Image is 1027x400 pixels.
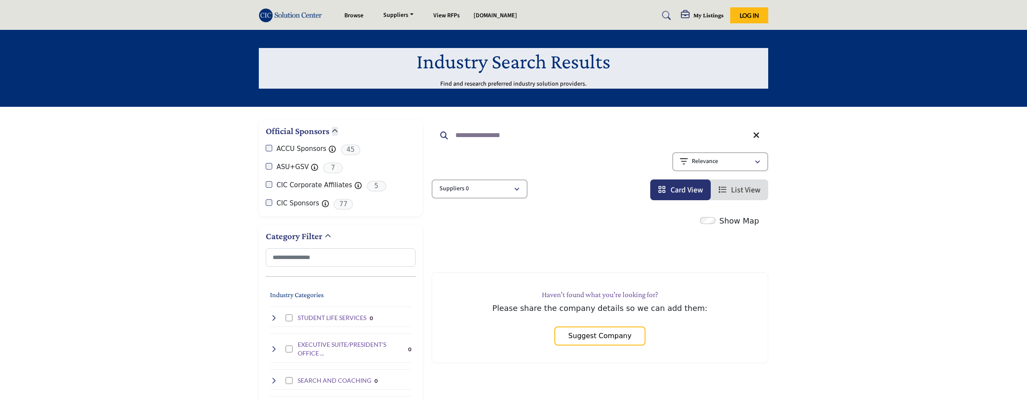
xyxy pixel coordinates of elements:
h3: Haven’t found what you’re looking for? [449,290,750,299]
label: ASU+GSV [277,162,309,172]
label: CIC Corporate Affiliates [277,180,352,190]
label: Show Map [719,215,759,227]
a: View RFPs [433,11,460,20]
img: Site Logo [259,8,326,22]
div: My Listings [681,10,724,21]
button: Suppliers 0 [432,179,528,198]
input: ACCU Sponsors checkbox [266,145,272,151]
a: View Card [658,185,703,195]
input: Search Keyword [432,125,768,146]
b: 0 [408,346,411,352]
h2: Official Sponsors [266,125,329,138]
input: Select STUDENT LIFE SERVICES checkbox [286,314,293,321]
span: Please share the company details so we can add them: [493,304,708,313]
input: CIC Corporate Affiliates checkbox [266,181,272,188]
h2: Category Filter [266,230,322,243]
a: [DOMAIN_NAME] [474,11,517,20]
input: ASU+GSV checkbox [266,163,272,170]
span: 45 [341,144,360,155]
h4: STUDENT LIFE SERVICES: Campus engagement, residential life, and student activity management solut... [298,314,366,322]
span: Log In [740,12,759,19]
li: List View [711,179,768,200]
span: 77 [334,199,353,210]
div: 0 Results For STUDENT LIFE SERVICES [370,314,373,322]
button: Log In [730,7,768,23]
p: Suppliers 0 [439,185,469,193]
a: Search [654,9,677,22]
span: List View [731,185,760,195]
label: CIC Sponsors [277,198,319,208]
span: 7 [323,163,343,173]
button: Relevance [672,152,768,171]
h4: SEARCH AND COACHING: Executive search services, leadership coaching, and professional development... [298,376,371,385]
p: Find and research preferred industry solution providers. [440,80,587,89]
b: 0 [370,315,373,321]
h5: My Listings [693,11,724,19]
li: Card View [650,179,711,200]
span: Card View [671,185,703,195]
span: 5 [367,181,386,192]
input: CIC Sponsors checkbox [266,199,272,206]
label: ACCU Sponsors [277,144,326,154]
button: Suggest Company [554,326,645,346]
b: 0 [375,378,378,384]
div: 0 Results For SEARCH AND COACHING [375,377,378,384]
a: Browse [344,11,363,20]
input: Select SEARCH AND COACHING checkbox [286,377,293,384]
a: View List [719,185,760,195]
input: Search Category [266,248,416,267]
h4: EXECUTIVE SUITE/PRESIDENT'S OFFICE SERVICES: Strategic planning, leadership support, and executiv... [298,340,405,357]
div: 0 Results For EXECUTIVE SUITE/PRESIDENT'S OFFICE SERVICES [408,345,411,353]
h1: Industry Search Results [417,48,610,75]
span: Suggest Company [568,332,631,340]
input: Select EXECUTIVE SUITE/PRESIDENT'S OFFICE SERVICES checkbox [286,346,293,352]
a: Suppliers [377,10,420,22]
p: Relevance [692,157,718,166]
button: Industry Categories [270,290,324,300]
